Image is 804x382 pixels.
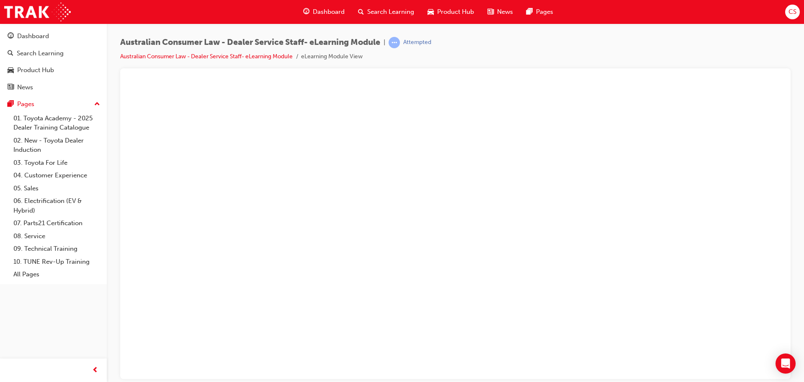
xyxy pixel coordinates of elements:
[437,7,474,17] span: Product Hub
[10,195,103,217] a: 06. Electrification (EV & Hybrid)
[301,52,363,62] li: eLearning Module View
[3,62,103,78] a: Product Hub
[94,99,100,110] span: up-icon
[3,46,103,61] a: Search Learning
[3,96,103,112] button: Pages
[17,65,54,75] div: Product Hub
[428,7,434,17] span: car-icon
[3,27,103,96] button: DashboardSearch LearningProduct HubNews
[776,353,796,374] div: Open Intercom Messenger
[10,268,103,281] a: All Pages
[313,7,345,17] span: Dashboard
[4,3,71,21] img: Trak
[17,83,33,92] div: News
[389,37,400,48] span: learningRecordVerb_ATTEMPT-icon
[520,3,560,21] a: pages-iconPages
[303,7,309,17] span: guage-icon
[3,80,103,95] a: News
[351,3,421,21] a: search-iconSearch Learning
[384,38,385,47] span: |
[17,99,34,109] div: Pages
[367,7,414,17] span: Search Learning
[120,53,293,60] a: Australian Consumer Law - Dealer Service Staff- eLearning Module
[8,67,14,74] span: car-icon
[421,3,481,21] a: car-iconProduct Hub
[10,230,103,243] a: 08. Service
[487,7,494,17] span: news-icon
[481,3,520,21] a: news-iconNews
[17,31,49,41] div: Dashboard
[10,255,103,268] a: 10. TUNE Rev-Up Training
[526,7,533,17] span: pages-icon
[497,7,513,17] span: News
[8,84,14,91] span: news-icon
[10,217,103,230] a: 07. Parts21 Certification
[8,33,14,40] span: guage-icon
[358,7,364,17] span: search-icon
[3,29,103,44] a: Dashboard
[10,134,103,156] a: 02. New - Toyota Dealer Induction
[10,242,103,255] a: 09. Technical Training
[10,112,103,134] a: 01. Toyota Academy - 2025 Dealer Training Catalogue
[10,156,103,169] a: 03. Toyota For Life
[296,3,351,21] a: guage-iconDashboard
[8,50,13,57] span: search-icon
[92,365,98,376] span: prev-icon
[8,101,14,108] span: pages-icon
[403,39,431,47] div: Attempted
[17,49,64,58] div: Search Learning
[789,7,796,17] span: CS
[536,7,553,17] span: Pages
[10,169,103,182] a: 04. Customer Experience
[120,38,380,47] span: Australian Consumer Law - Dealer Service Staff- eLearning Module
[10,182,103,195] a: 05. Sales
[785,5,800,19] button: CS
